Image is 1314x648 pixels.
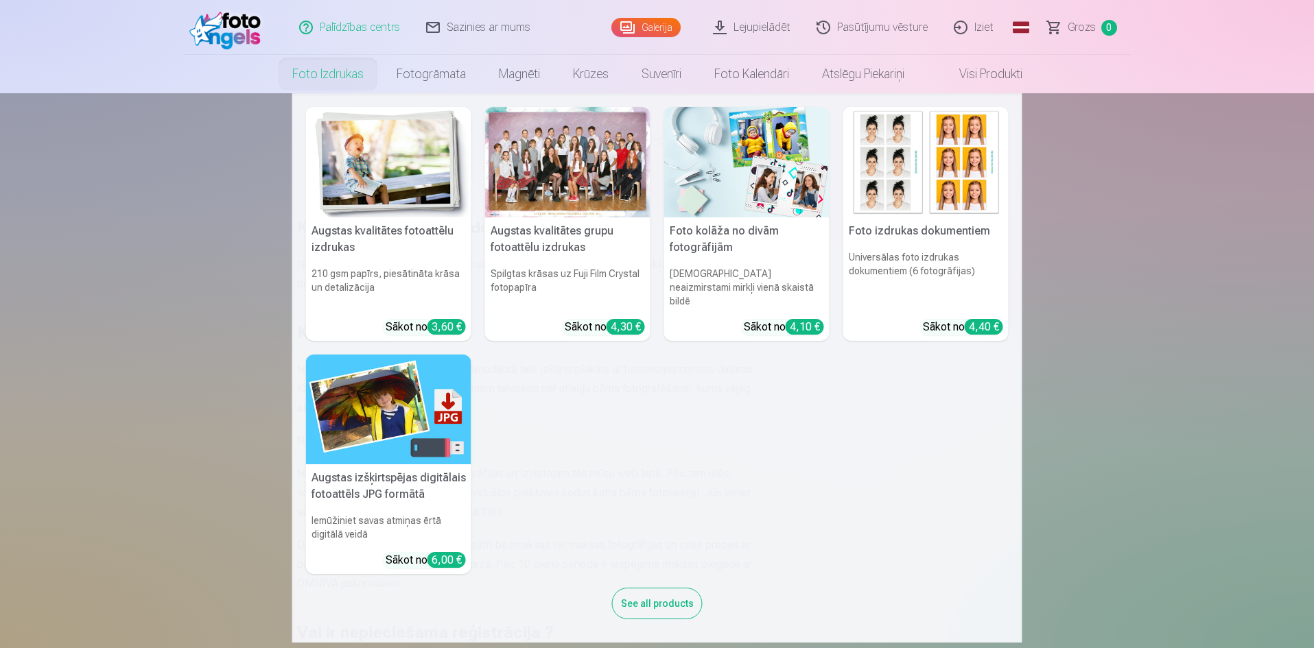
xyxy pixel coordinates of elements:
[306,261,471,313] h6: 210 gsm papīrs, piesātināta krāsa un detalizācija
[485,217,650,261] h5: Augstas kvalitātes grupu fotoattēlu izdrukas
[625,55,698,93] a: Suvenīri
[843,107,1009,217] img: Foto izdrukas dokumentiem
[556,55,625,93] a: Krūzes
[189,5,268,49] img: /fa1
[306,464,471,508] h5: Augstas izšķirtspējas digitālais fotoattēls JPG formātā
[843,245,1009,313] h6: Universālas foto izdrukas dokumentiem (6 fotogrāfijas)
[786,319,824,335] div: 4,10 €
[485,261,650,313] h6: Spilgtas krāsas uz Fuji Film Crystal fotopapīra
[607,319,645,335] div: 4,30 €
[306,508,471,547] h6: Iemūžiniet savas atmiņas ērtā digitālā veidā
[386,552,466,568] div: Sākot no
[611,18,681,37] a: Galerija
[664,107,830,217] img: Foto kolāža no divām fotogrāfijām
[276,55,380,93] a: Foto izdrukas
[427,319,466,335] div: 3,60 €
[565,319,645,335] div: Sākot no
[1068,19,1096,36] span: Grozs
[306,107,471,341] a: Augstas kvalitātes fotoattēlu izdrukasAugstas kvalitātes fotoattēlu izdrukas210 gsm papīrs, piesā...
[921,55,1039,93] a: Visi produkti
[482,55,556,93] a: Magnēti
[306,217,471,261] h5: Augstas kvalitātes fotoattēlu izdrukas
[386,319,466,335] div: Sākot no
[843,107,1009,341] a: Foto izdrukas dokumentiemFoto izdrukas dokumentiemUniversālas foto izdrukas dokumentiem (6 fotogr...
[380,55,482,93] a: Fotogrāmata
[306,355,471,575] a: Augstas izšķirtspējas digitālais fotoattēls JPG formātāAugstas izšķirtspējas digitālais fotoattēl...
[965,319,1003,335] div: 4,40 €
[744,319,824,335] div: Sākot no
[306,355,471,465] img: Augstas izšķirtspējas digitālais fotoattēls JPG formātā
[1101,20,1117,36] span: 0
[806,55,921,93] a: Atslēgu piekariņi
[923,319,1003,335] div: Sākot no
[427,552,466,568] div: 6,00 €
[485,107,650,341] a: Augstas kvalitātes grupu fotoattēlu izdrukasSpilgtas krāsas uz Fuji Film Crystal fotopapīraSākot ...
[664,217,830,261] h5: Foto kolāža no divām fotogrāfijām
[306,107,471,217] img: Augstas kvalitātes fotoattēlu izdrukas
[843,217,1009,245] h5: Foto izdrukas dokumentiem
[664,261,830,313] h6: [DEMOGRAPHIC_DATA] neaizmirstami mirkļi vienā skaistā bildē
[698,55,806,93] a: Foto kalendāri
[664,107,830,341] a: Foto kolāža no divām fotogrāfijāmFoto kolāža no divām fotogrāfijām[DEMOGRAPHIC_DATA] neaizmirstam...
[612,595,703,610] a: See all products
[612,588,703,619] div: See all products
